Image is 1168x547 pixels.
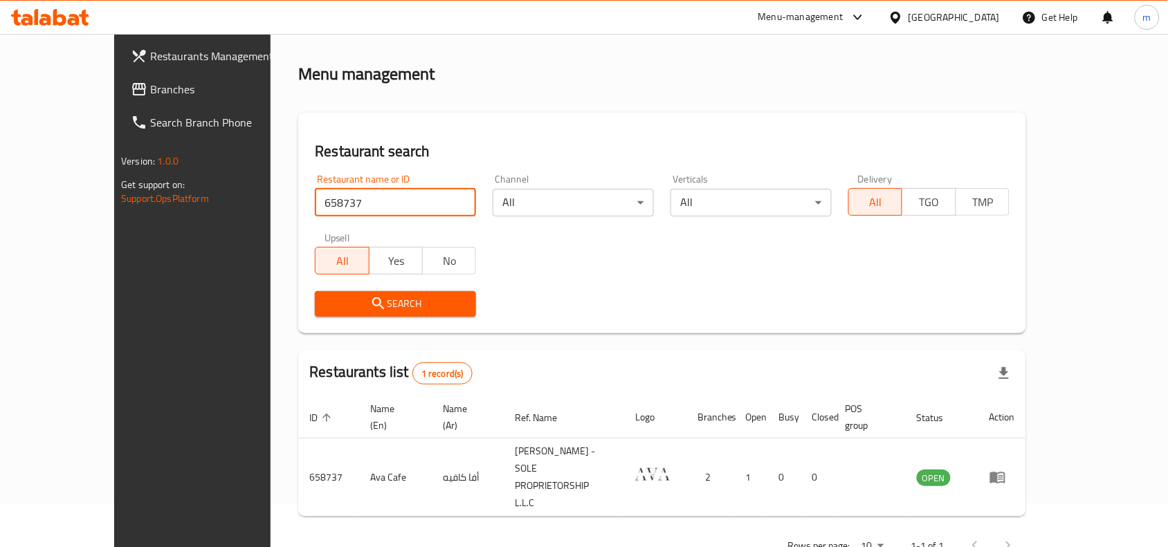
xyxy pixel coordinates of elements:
[315,189,476,216] input: Search for restaurant name or ID..
[370,400,415,434] span: Name (En)
[768,438,801,517] td: 0
[358,19,450,35] span: Menu management
[848,188,902,216] button: All
[962,192,1004,212] span: TMP
[121,176,185,194] span: Get support on:
[413,367,472,380] span: 1 record(s)
[150,48,298,64] span: Restaurants Management
[735,438,768,517] td: 1
[917,470,951,486] div: OPEN
[359,438,432,517] td: Ava Cafe
[120,106,309,139] a: Search Branch Phone
[858,174,893,184] label: Delivery
[432,438,504,517] td: أفا كافيه
[325,233,350,243] label: Upsell
[348,19,353,35] li: /
[917,409,962,426] span: Status
[298,63,435,85] h2: Menu management
[917,470,951,486] span: OPEN
[801,438,834,517] td: 0
[909,10,1000,25] div: [GEOGRAPHIC_DATA]
[120,73,309,106] a: Branches
[902,188,956,216] button: TGO
[315,247,369,275] button: All
[956,188,1010,216] button: TMP
[298,19,343,35] a: Home
[120,39,309,73] a: Restaurants Management
[635,457,670,492] img: Ava Cafe
[298,396,1026,517] table: enhanced table
[309,362,472,384] h2: Restaurants list
[326,295,465,313] span: Search
[504,438,624,517] td: [PERSON_NAME] - SOLE PROPRIETORSHIP L.L.C
[908,192,950,212] span: TGO
[846,400,889,434] span: POS group
[855,192,897,212] span: All
[309,409,336,426] span: ID
[670,189,832,216] div: All
[157,152,179,170] span: 1.0.0
[150,81,298,98] span: Branches
[412,362,473,384] div: Total records count
[121,189,209,207] a: Support.OpsPlatform
[515,409,576,426] span: Ref. Name
[1143,10,1151,25] span: m
[978,396,1026,438] th: Action
[321,251,363,271] span: All
[150,114,298,131] span: Search Branch Phone
[315,291,476,317] button: Search
[686,396,735,438] th: Branches
[493,189,654,216] div: All
[735,396,768,438] th: Open
[443,400,487,434] span: Name (Ar)
[422,247,476,275] button: No
[298,438,359,517] td: 658737
[428,251,471,271] span: No
[758,9,843,26] div: Menu-management
[369,247,423,275] button: Yes
[624,396,686,438] th: Logo
[801,396,834,438] th: Closed
[315,141,1010,162] h2: Restaurant search
[989,469,1015,485] div: Menu
[375,251,417,271] span: Yes
[121,152,155,170] span: Version:
[987,357,1021,390] div: Export file
[768,396,801,438] th: Busy
[686,438,735,517] td: 2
